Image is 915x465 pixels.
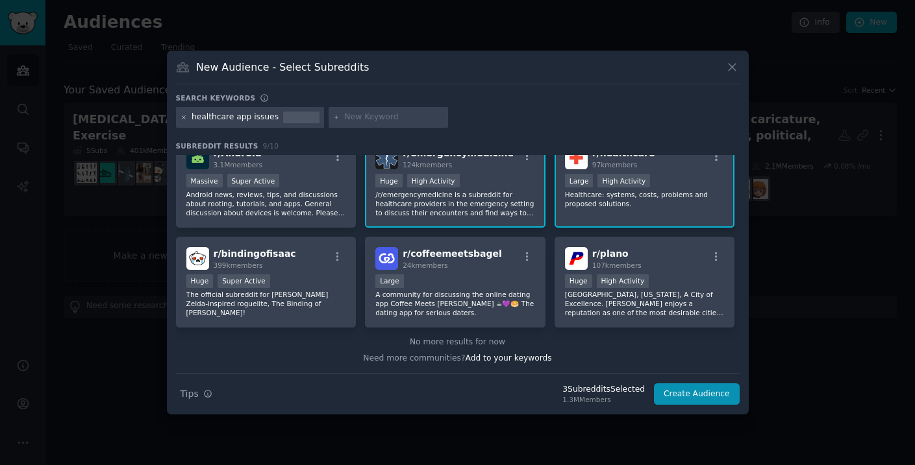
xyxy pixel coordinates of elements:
button: Create Audience [654,383,740,405]
span: Add to your keywords [466,353,552,363]
div: Massive [186,174,223,187]
span: Tips [181,387,199,401]
span: 399k members [214,261,263,269]
input: New Keyword [345,112,444,123]
div: Huge [565,274,592,288]
div: High Activity [597,274,649,288]
h3: New Audience - Select Subreddits [196,60,369,74]
img: plano [565,247,588,270]
div: 1.3M Members [562,395,645,404]
div: High Activity [597,174,650,187]
p: A community for discussing the online dating app Coffee Meets [PERSON_NAME] ☕💜🥯 The dating app fo... [375,290,535,317]
div: Super Active [227,174,280,187]
div: High Activity [407,174,460,187]
img: Android [186,147,209,169]
span: r/ plano [592,248,629,259]
div: healthcare app issues [192,112,279,123]
span: r/ coffeemeetsbagel [403,248,502,259]
img: emergencymedicine [375,147,398,169]
span: r/ bindingofisaac [214,248,296,259]
p: The official subreddit for [PERSON_NAME] Zelda-inspired roguelite, The Binding of [PERSON_NAME]! [186,290,346,317]
span: 3.1M members [214,161,263,169]
span: Subreddit Results [176,141,258,150]
div: Large [375,274,404,288]
p: [GEOGRAPHIC_DATA], [US_STATE], A City of Excellence. [PERSON_NAME] enjoys a reputation as one of ... [565,290,725,317]
span: 97k members [592,161,637,169]
span: 124k members [403,161,452,169]
span: 9 / 10 [263,142,279,150]
img: coffeemeetsbagel [375,247,398,270]
p: Android news, reviews, tips, and discussions about rooting, tutorials, and apps. General discussi... [186,190,346,217]
p: /r/emergencymedicine is a subreddit for healthcare providers in the emergency setting to discuss ... [375,190,535,217]
p: Healthcare: systems, costs, problems and proposed solutions. [565,190,725,208]
div: Huge [375,174,403,187]
div: 3 Subreddit s Selected [562,384,645,396]
h3: Search keywords [176,93,256,102]
img: healthcare [565,147,588,169]
div: Super Active [218,274,270,288]
div: Huge [186,274,214,288]
img: bindingofisaac [186,247,209,270]
div: Large [565,174,594,187]
span: 107k members [592,261,642,269]
div: No more results for now [176,337,740,348]
button: Tips [176,383,217,405]
div: Need more communities? [176,348,740,364]
span: 24k members [403,261,447,269]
